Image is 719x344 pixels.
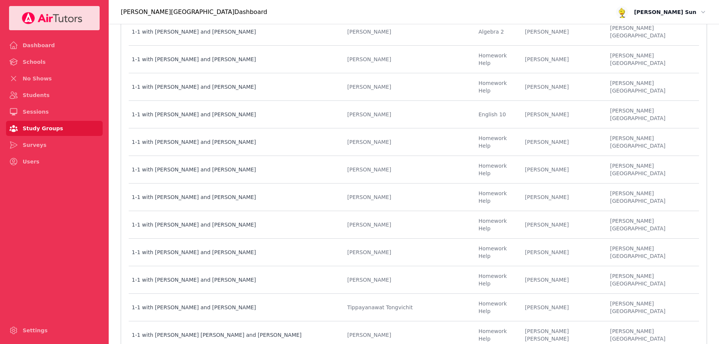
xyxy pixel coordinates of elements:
div: [PERSON_NAME] [347,166,470,173]
li: [PERSON_NAME] [525,138,601,146]
li: [PERSON_NAME] [525,83,601,91]
a: Students [6,88,103,103]
li: [PERSON_NAME] [PERSON_NAME] [525,327,601,342]
div: [PERSON_NAME] [347,83,470,91]
li: [PERSON_NAME] [525,276,601,284]
div: [PERSON_NAME][GEOGRAPHIC_DATA] [610,245,694,260]
div: [PERSON_NAME] [347,28,470,35]
div: [PERSON_NAME][GEOGRAPHIC_DATA] [610,162,694,177]
div: 1-1 with [PERSON_NAME] and [PERSON_NAME] [132,248,338,256]
li: Homework Help [479,134,516,150]
div: [PERSON_NAME][GEOGRAPHIC_DATA] [610,327,694,342]
tr: 1-1 with [PERSON_NAME] and [PERSON_NAME][PERSON_NAME]Homework Help[PERSON_NAME][PERSON_NAME][GEOG... [129,156,699,184]
tr: 1-1 with [PERSON_NAME] and [PERSON_NAME][PERSON_NAME]Homework Help[PERSON_NAME][PERSON_NAME][GEOG... [129,266,699,294]
div: [PERSON_NAME][GEOGRAPHIC_DATA] [610,272,694,287]
div: [PERSON_NAME][GEOGRAPHIC_DATA] [610,134,694,150]
li: Homework Help [479,245,516,260]
li: [PERSON_NAME] [525,248,601,256]
li: Homework Help [479,327,516,342]
li: English 10 [479,111,516,118]
div: [PERSON_NAME][GEOGRAPHIC_DATA] [610,107,694,122]
div: [PERSON_NAME] [347,248,470,256]
a: Study Groups [6,121,103,136]
div: 1-1 with [PERSON_NAME] and [PERSON_NAME] [132,166,338,173]
tr: 1-1 with [PERSON_NAME] and [PERSON_NAME][PERSON_NAME]Homework Help[PERSON_NAME][PERSON_NAME][GEOG... [129,73,699,101]
li: Homework Help [479,300,516,315]
div: [PERSON_NAME] [347,331,470,339]
div: 1-1 with [PERSON_NAME] [PERSON_NAME] and [PERSON_NAME] [132,331,338,339]
li: Homework Help [479,162,516,177]
tr: 1-1 with [PERSON_NAME] and [PERSON_NAME]Tippayanawat TongvichitHomework Help[PERSON_NAME][PERSON_... [129,294,699,321]
div: [PERSON_NAME] [347,276,470,284]
div: 1-1 with [PERSON_NAME] and [PERSON_NAME] [132,83,338,91]
div: 1-1 with [PERSON_NAME] and [PERSON_NAME] [132,276,338,284]
a: No Shows [6,71,103,86]
a: Users [6,154,103,169]
div: 1-1 with [PERSON_NAME] and [PERSON_NAME] [132,304,338,311]
tr: 1-1 with [PERSON_NAME] and [PERSON_NAME][PERSON_NAME]Homework Help[PERSON_NAME][PERSON_NAME][GEOG... [129,184,699,211]
li: [PERSON_NAME] [525,166,601,173]
li: [PERSON_NAME] [525,304,601,311]
li: [PERSON_NAME] [525,56,601,63]
div: [PERSON_NAME] [347,111,470,118]
div: [PERSON_NAME] [347,221,470,228]
a: Settings [6,323,103,338]
div: [PERSON_NAME] [347,56,470,63]
tr: 1-1 with [PERSON_NAME] and [PERSON_NAME][PERSON_NAME]Homework Help[PERSON_NAME][PERSON_NAME][GEOG... [129,211,699,239]
li: Homework Help [479,52,516,67]
li: [PERSON_NAME] [525,111,601,118]
li: [PERSON_NAME] [525,28,601,35]
div: 1-1 with [PERSON_NAME] and [PERSON_NAME] [132,111,338,118]
div: [PERSON_NAME][GEOGRAPHIC_DATA] [610,52,694,67]
img: Your Company [22,12,83,24]
tr: 1-1 with [PERSON_NAME] and [PERSON_NAME][PERSON_NAME]English 10[PERSON_NAME][PERSON_NAME][GEOGRAP... [129,101,699,128]
div: 1-1 with [PERSON_NAME] and [PERSON_NAME] [132,56,338,63]
li: Homework Help [479,272,516,287]
div: [PERSON_NAME][GEOGRAPHIC_DATA] [610,300,694,315]
tr: 1-1 with [PERSON_NAME] and [PERSON_NAME][PERSON_NAME]Homework Help[PERSON_NAME][PERSON_NAME][GEOG... [129,128,699,156]
li: Homework Help [479,217,516,232]
span: [PERSON_NAME] Sun [634,8,696,17]
li: Algebra 2 [479,28,516,35]
div: [PERSON_NAME][GEOGRAPHIC_DATA] [610,190,694,205]
a: Surveys [6,137,103,153]
a: Schools [6,54,103,69]
img: avatar [616,6,628,18]
div: [PERSON_NAME] [347,138,470,146]
tr: 1-1 with [PERSON_NAME] and [PERSON_NAME][PERSON_NAME]Algebra 2[PERSON_NAME][PERSON_NAME][GEOGRAPH... [129,18,699,46]
div: [PERSON_NAME][GEOGRAPHIC_DATA] [610,79,694,94]
li: Homework Help [479,190,516,205]
tr: 1-1 with [PERSON_NAME] and [PERSON_NAME][PERSON_NAME]Homework Help[PERSON_NAME][PERSON_NAME][GEOG... [129,239,699,266]
div: 1-1 with [PERSON_NAME] and [PERSON_NAME] [132,28,338,35]
li: [PERSON_NAME] [525,221,601,228]
tr: 1-1 with [PERSON_NAME] and [PERSON_NAME][PERSON_NAME]Homework Help[PERSON_NAME][PERSON_NAME][GEOG... [129,46,699,73]
div: [PERSON_NAME][GEOGRAPHIC_DATA] [610,217,694,232]
div: [PERSON_NAME] [347,193,470,201]
li: Homework Help [479,79,516,94]
div: 1-1 with [PERSON_NAME] and [PERSON_NAME] [132,221,338,228]
li: [PERSON_NAME] [525,193,601,201]
div: Tippayanawat Tongvichit [347,304,470,311]
div: 1-1 with [PERSON_NAME] and [PERSON_NAME] [132,138,338,146]
div: [PERSON_NAME][GEOGRAPHIC_DATA] [610,24,694,39]
a: Sessions [6,104,103,119]
a: Dashboard [6,38,103,53]
div: 1-1 with [PERSON_NAME] and [PERSON_NAME] [132,193,338,201]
